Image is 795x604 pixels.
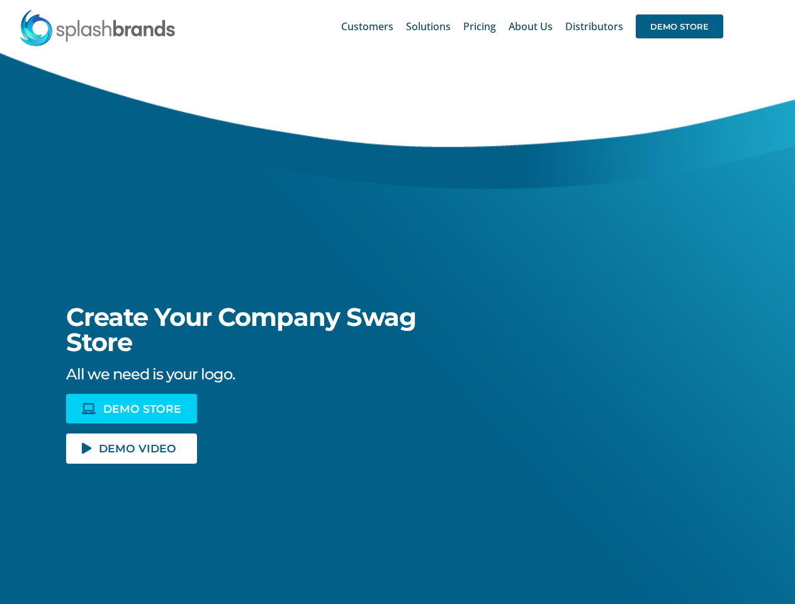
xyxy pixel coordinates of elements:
span: Pricing [463,21,496,31]
a: Distributors [565,6,623,47]
span: Create Your Company Swag Store [66,301,416,357]
span: DEMO STORE [636,14,723,38]
span: Customers [341,21,393,31]
span: Solutions [406,21,451,31]
span: All we need is your logo. [66,365,235,383]
img: SplashBrands.com Logo [19,9,176,47]
span: About Us [509,21,553,31]
a: Customers [341,6,393,47]
a: DEMO STORE [66,394,197,423]
span: Distributors [565,21,623,31]
nav: Main Menu [341,6,723,47]
a: DEMO STORE [636,6,723,47]
span: DEMO VIDEO [99,443,176,454]
span: DEMO STORE [103,403,181,414]
a: Pricing [463,6,496,47]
